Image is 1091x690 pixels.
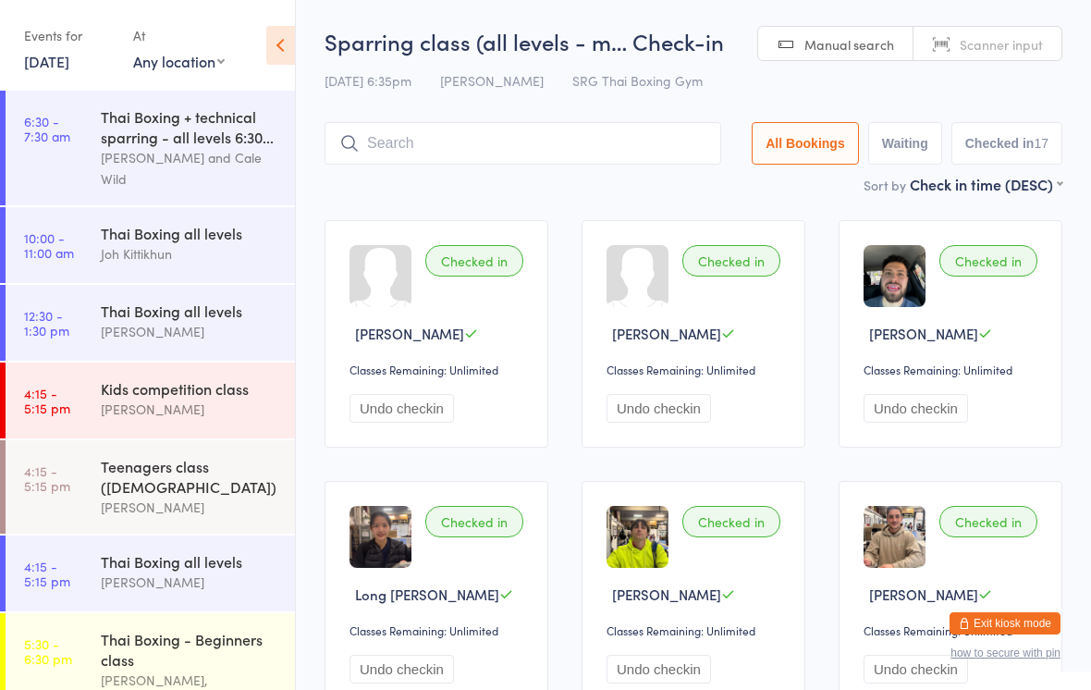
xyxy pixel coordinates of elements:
div: Classes Remaining: Unlimited [864,622,1043,638]
img: image1720516762.png [864,506,926,568]
time: 4:15 - 5:15 pm [24,559,70,588]
a: 4:15 -5:15 pmThai Boxing all levels[PERSON_NAME] [6,536,295,611]
div: Checked in [939,245,1037,277]
div: Events for [24,20,115,51]
div: Thai Boxing all levels [101,301,279,321]
span: [PERSON_NAME] [612,585,721,604]
div: Checked in [425,506,523,537]
div: [PERSON_NAME] [101,399,279,420]
a: 10:00 -11:00 amThai Boxing all levelsJoh Kittikhun [6,207,295,283]
span: SRG Thai Boxing Gym [572,71,703,90]
img: image1747380168.png [607,506,668,568]
div: [PERSON_NAME] and Cale Wild [101,147,279,190]
span: [PERSON_NAME] [869,324,978,343]
button: how to secure with pin [950,647,1060,659]
a: 6:30 -7:30 amThai Boxing + technical sparring - all levels 6:30...[PERSON_NAME] and Cale Wild [6,91,295,205]
h2: Sparring class (all levels - m… Check-in [325,26,1062,56]
div: Classes Remaining: Unlimited [864,362,1043,377]
button: Undo checkin [349,394,454,423]
button: Undo checkin [607,655,711,684]
time: 6:30 - 7:30 am [24,114,70,143]
button: All Bookings [752,122,859,165]
time: 4:15 - 5:15 pm [24,463,70,493]
div: Checked in [939,506,1037,537]
div: Check in time (DESC) [910,174,1062,194]
div: Checked in [682,506,780,537]
div: Thai Boxing - Beginners class [101,629,279,670]
button: Undo checkin [864,655,968,684]
img: image1719484191.png [349,506,411,568]
div: Thai Boxing all levels [101,223,279,243]
div: [PERSON_NAME] [101,572,279,593]
div: Classes Remaining: Unlimited [607,622,786,638]
div: Kids competition class [101,378,279,399]
button: Waiting [868,122,942,165]
span: Long [PERSON_NAME] [355,585,499,604]
div: Thai Boxing + technical sparring - all levels 6:30... [101,106,279,147]
div: At [133,20,225,51]
time: 5:30 - 6:30 pm [24,636,72,666]
button: Undo checkin [349,655,454,684]
div: Joh Kittikhun [101,243,279,265]
a: 4:15 -5:15 pmKids competition class[PERSON_NAME] [6,363,295,438]
div: 17 [1034,136,1048,151]
a: 4:15 -5:15 pmTeenagers class ([DEMOGRAPHIC_DATA])[PERSON_NAME] [6,440,295,534]
span: [DATE] 6:35pm [325,71,411,90]
div: [PERSON_NAME] [101,497,279,518]
div: [PERSON_NAME] [101,321,279,342]
span: [PERSON_NAME] [869,585,978,604]
button: Checked in17 [951,122,1062,165]
time: 12:30 - 1:30 pm [24,308,69,338]
a: 12:30 -1:30 pmThai Boxing all levels[PERSON_NAME] [6,285,295,361]
input: Search [325,122,721,165]
span: Manual search [804,35,894,54]
button: Exit kiosk mode [950,612,1060,635]
div: Checked in [682,245,780,277]
button: Undo checkin [607,394,711,423]
button: Undo checkin [864,394,968,423]
time: 4:15 - 5:15 pm [24,386,70,415]
div: Thai Boxing all levels [101,551,279,572]
div: Any location [133,51,225,71]
div: Classes Remaining: Unlimited [349,362,529,377]
span: Scanner input [960,35,1043,54]
a: [DATE] [24,51,69,71]
img: image1726183698.png [864,245,926,307]
div: Classes Remaining: Unlimited [349,622,529,638]
span: [PERSON_NAME] [440,71,544,90]
label: Sort by [864,176,906,194]
div: Teenagers class ([DEMOGRAPHIC_DATA]) [101,456,279,497]
div: Checked in [425,245,523,277]
time: 10:00 - 11:00 am [24,230,74,260]
div: Classes Remaining: Unlimited [607,362,786,377]
span: [PERSON_NAME] [355,324,464,343]
span: [PERSON_NAME] [612,324,721,343]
